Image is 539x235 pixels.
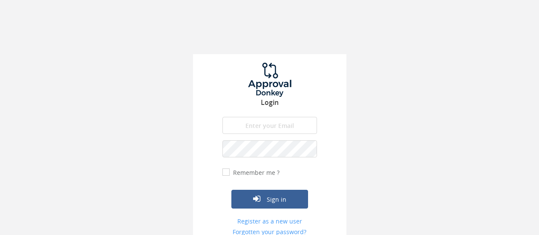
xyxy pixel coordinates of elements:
img: logo.png [238,63,302,97]
h3: Login [193,99,346,107]
input: Enter your Email [222,117,317,134]
button: Sign in [231,190,308,209]
a: Register as a new user [222,217,317,226]
label: Remember me ? [231,168,280,177]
